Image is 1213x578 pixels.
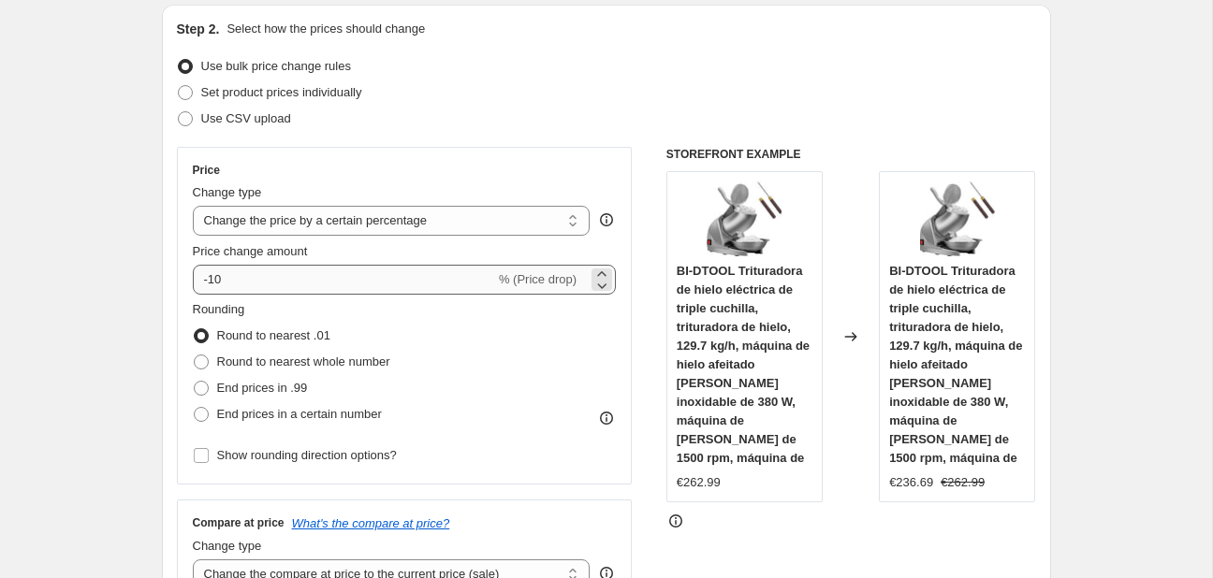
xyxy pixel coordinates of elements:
span: Price change amount [193,244,308,258]
input: -15 [193,265,495,295]
span: Round to nearest .01 [217,328,330,342]
img: 71SipVOQXuL._AC_SL1500_80x.jpg [920,181,995,256]
span: End prices in .99 [217,381,308,395]
img: 71SipVOQXuL._AC_SL1500_80x.jpg [707,181,782,256]
h3: Price [193,163,220,178]
div: €236.69 [889,473,933,492]
h2: Step 2. [177,20,220,38]
span: Change type [193,185,262,199]
span: BI-DTOOL Trituradora de hielo eléctrica de triple cuchilla, trituradora de hielo, 129.7 kg/h, máq... [677,264,810,465]
button: What's the compare at price? [292,516,450,530]
span: End prices in a certain number [217,407,382,421]
span: Rounding [193,302,245,316]
p: Select how the prices should change [227,20,425,38]
div: €262.99 [677,473,721,492]
span: Round to nearest whole number [217,354,390,368]
div: help [597,210,616,229]
h3: Compare at price [193,515,285,530]
span: BI-DTOOL Trituradora de hielo eléctrica de triple cuchilla, trituradora de hielo, 129.7 kg/h, máq... [889,264,1022,465]
strike: €262.99 [941,473,985,492]
span: Change type [193,539,262,553]
span: Use bulk price change rules [201,59,351,73]
span: Show rounding direction options? [217,448,397,462]
span: Use CSV upload [201,111,291,125]
span: % (Price drop) [499,272,577,286]
h6: STOREFRONT EXAMPLE [666,147,1036,162]
span: Set product prices individually [201,85,362,99]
